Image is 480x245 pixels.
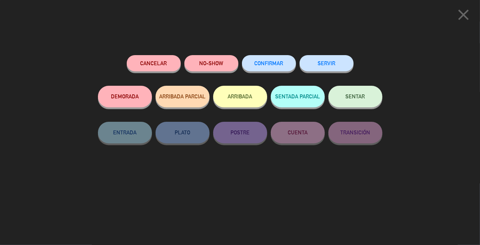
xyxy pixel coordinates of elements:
button: NO-SHOW [184,55,238,71]
button: CUENTA [271,122,325,143]
button: SENTADA PARCIAL [271,86,325,107]
button: CONFIRMAR [242,55,296,71]
button: ENTRADA [98,122,152,143]
button: SENTAR [328,86,382,107]
span: ARRIBADA PARCIAL [159,93,206,99]
span: CONFIRMAR [255,60,283,66]
button: PLATO [156,122,210,143]
i: close [454,6,472,24]
button: POSTRE [213,122,267,143]
button: close [452,5,475,27]
button: ARRIBADA PARCIAL [156,86,210,107]
button: Cancelar [127,55,181,71]
button: ARRIBADA [213,86,267,107]
button: DEMORADA [98,86,152,107]
button: TRANSICIÓN [328,122,382,143]
button: SERVIR [300,55,354,71]
span: SENTAR [346,93,365,99]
